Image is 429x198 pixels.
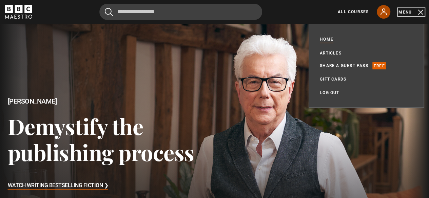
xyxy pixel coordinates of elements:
[338,9,369,15] a: All Courses
[8,181,109,191] h3: Watch Writing Bestselling Fiction ❯
[320,89,339,96] a: Log out
[320,50,342,57] a: Articles
[320,62,368,69] a: Share a guest pass
[99,4,262,20] input: Search
[372,62,386,69] p: Free
[320,76,346,83] a: Gift Cards
[5,5,32,19] svg: BBC Maestro
[398,9,424,16] button: Toggle navigation
[320,36,333,43] a: Home
[8,113,215,166] h3: Demystify the publishing process
[105,8,113,16] button: Submit the search query
[8,97,215,105] h2: [PERSON_NAME]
